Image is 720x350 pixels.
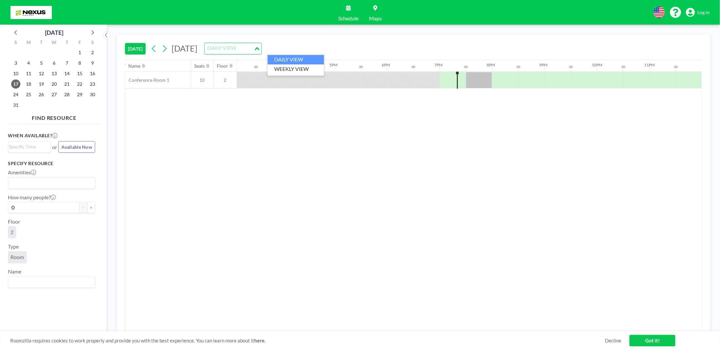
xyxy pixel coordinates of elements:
span: Sunday, August 24, 2025 [11,90,20,99]
div: 30 [674,65,678,69]
span: Tuesday, August 19, 2025 [37,79,46,89]
div: 30 [622,65,626,69]
div: W [48,39,61,47]
span: Saturday, August 2, 2025 [88,48,97,57]
span: 10 [191,77,214,83]
span: Monday, August 25, 2025 [24,90,33,99]
span: Wednesday, August 27, 2025 [50,90,59,99]
div: 30 [569,65,573,69]
span: Sunday, August 17, 2025 [11,79,20,89]
div: 8PM [487,62,495,67]
a: Decline [605,338,621,344]
span: Sunday, August 3, 2025 [11,58,20,68]
label: Name [8,268,21,275]
div: Seats [195,63,205,69]
span: Thursday, August 7, 2025 [62,58,72,68]
div: Search for option [8,276,95,288]
div: 30 [359,65,363,69]
span: Wednesday, August 13, 2025 [50,69,59,78]
label: Type [8,243,19,250]
label: How many people? [8,194,56,201]
div: 4PM [277,62,285,67]
span: Tuesday, August 12, 2025 [37,69,46,78]
button: + [87,202,95,213]
span: Saturday, August 16, 2025 [88,69,97,78]
input: Search for option [9,278,91,286]
span: Maps [369,16,382,21]
div: Search for option [205,43,261,54]
div: 6PM [382,62,390,67]
span: Sunday, August 31, 2025 [11,100,20,110]
button: - [79,202,87,213]
span: Wednesday, August 20, 2025 [50,79,59,89]
span: Friday, August 22, 2025 [75,79,84,89]
h3: Specify resource [8,161,95,166]
span: Thursday, August 14, 2025 [62,69,72,78]
span: [DATE] [172,43,197,53]
span: 2 [10,229,13,235]
input: Search for option [9,179,91,187]
span: Monday, August 18, 2025 [24,79,33,89]
span: Saturday, August 9, 2025 [88,58,97,68]
span: Available Now [61,144,92,150]
span: Room [10,254,24,260]
div: Search for option [8,142,51,152]
div: Name [129,63,141,69]
span: 2 [214,77,237,83]
span: or [52,144,57,150]
div: T [60,39,73,47]
div: Floor [217,63,228,69]
div: T [35,39,48,47]
a: Got it! [629,335,675,346]
label: Floor [8,218,20,225]
div: S [86,39,99,47]
span: Monday, August 11, 2025 [24,69,33,78]
div: M [22,39,35,47]
span: Schedule [338,16,359,21]
div: 30 [307,65,311,69]
span: Friday, August 1, 2025 [75,48,84,57]
div: 5PM [330,62,338,67]
button: [DATE] [125,43,146,55]
span: Saturday, August 30, 2025 [88,90,97,99]
a: Log in [686,8,710,17]
img: organization-logo [10,6,52,19]
span: Roomzilla requires cookies to work properly and provide you with the best experience. You can lea... [10,338,605,344]
span: Wednesday, August 6, 2025 [50,58,59,68]
div: 9PM [540,62,548,67]
div: 7PM [435,62,443,67]
span: Conference Room 1 [125,77,169,83]
span: Friday, August 15, 2025 [75,69,84,78]
span: Thursday, August 28, 2025 [62,90,72,99]
span: Saturday, August 23, 2025 [88,79,97,89]
span: Friday, August 29, 2025 [75,90,84,99]
div: 30 [464,65,468,69]
div: 10PM [592,62,603,67]
span: Friday, August 8, 2025 [75,58,84,68]
div: 30 [517,65,521,69]
div: S [10,39,22,47]
a: here. [254,338,265,343]
span: Log in [697,10,710,15]
div: F [73,39,86,47]
span: Tuesday, August 5, 2025 [37,58,46,68]
button: Available Now [58,141,95,153]
span: Tuesday, August 26, 2025 [37,90,46,99]
h4: FIND RESOURCE [8,112,100,121]
div: 11PM [645,62,655,67]
div: 30 [254,65,258,69]
input: Search for option [205,44,253,53]
div: 30 [412,65,416,69]
input: Search for option [9,143,47,150]
span: Sunday, August 10, 2025 [11,69,20,78]
label: Amenities [8,169,36,176]
span: Thursday, August 21, 2025 [62,79,72,89]
div: Search for option [8,177,95,188]
span: Monday, August 4, 2025 [24,58,33,68]
div: [DATE] [45,28,63,37]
